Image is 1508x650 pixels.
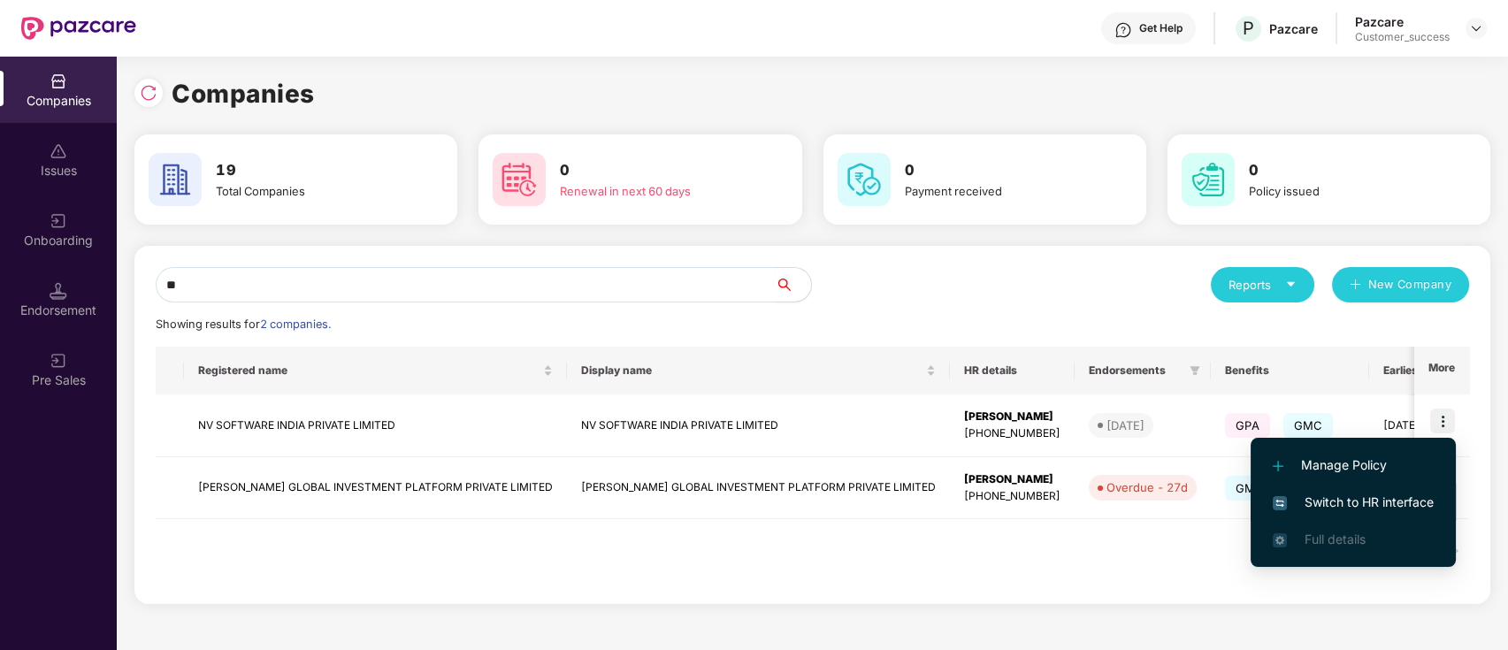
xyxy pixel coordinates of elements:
[1211,347,1369,394] th: Benefits
[493,153,546,206] img: svg+xml;base64,PHN2ZyB4bWxucz0iaHR0cDovL3d3dy53My5vcmcvMjAwMC9zdmciIHdpZHRoPSI2MCIgaGVpZ2h0PSI2MC...
[1273,496,1287,510] img: svg+xml;base64,PHN2ZyB4bWxucz0iaHR0cDovL3d3dy53My5vcmcvMjAwMC9zdmciIHdpZHRoPSIxNiIgaGVpZ2h0PSIxNi...
[1273,455,1434,475] span: Manage Policy
[1269,20,1318,37] div: Pazcare
[184,347,567,394] th: Registered name
[560,182,752,200] div: Renewal in next 60 days
[905,159,1097,182] h3: 0
[1139,21,1183,35] div: Get Help
[567,347,950,394] th: Display name
[1249,182,1441,200] div: Policy issued
[1273,461,1283,471] img: svg+xml;base64,PHN2ZyB4bWxucz0iaHR0cDovL3d3dy53My5vcmcvMjAwMC9zdmciIHdpZHRoPSIxMi4yMDEiIGhlaWdodD...
[1305,531,1366,547] span: Full details
[184,394,567,457] td: NV SOFTWARE INDIA PRIVATE LIMITED
[905,182,1097,200] div: Payment received
[1368,276,1452,294] span: New Company
[567,457,950,520] td: [PERSON_NAME] GLOBAL INVESTMENT PLATFORM PRIVATE LIMITED
[1106,417,1144,434] div: [DATE]
[1106,478,1188,496] div: Overdue - 27d
[1285,279,1297,290] span: caret-down
[1355,30,1450,44] div: Customer_success
[50,142,67,160] img: svg+xml;base64,PHN2ZyBpZD0iSXNzdWVzX2Rpc2FibGVkIiB4bWxucz0iaHR0cDovL3d3dy53My5vcmcvMjAwMC9zdmciIH...
[216,159,408,182] h3: 19
[775,278,811,292] span: search
[950,347,1075,394] th: HR details
[1190,365,1200,376] span: filter
[260,317,331,331] span: 2 companies.
[1369,347,1483,394] th: Earliest Renewal
[172,74,315,113] h1: Companies
[1332,267,1469,302] button: plusNew Company
[1114,21,1132,39] img: svg+xml;base64,PHN2ZyBpZD0iSGVscC0zMngzMiIgeG1sbnM9Imh0dHA6Ly93d3cudzMub3JnLzIwMDAvc3ZnIiB3aWR0aD...
[1225,476,1275,501] span: GMC
[567,394,950,457] td: NV SOFTWARE INDIA PRIVATE LIMITED
[1186,360,1204,381] span: filter
[964,409,1060,425] div: [PERSON_NAME]
[964,471,1060,488] div: [PERSON_NAME]
[216,182,408,200] div: Total Companies
[1089,363,1183,378] span: Endorsements
[838,153,891,206] img: svg+xml;base64,PHN2ZyB4bWxucz0iaHR0cDovL3d3dy53My5vcmcvMjAwMC9zdmciIHdpZHRoPSI2MCIgaGVpZ2h0PSI2MC...
[1430,409,1455,433] img: icon
[1369,394,1483,457] td: [DATE]
[1283,413,1334,438] span: GMC
[1243,18,1254,39] span: P
[1355,13,1450,30] div: Pazcare
[50,282,67,300] img: svg+xml;base64,PHN2ZyB3aWR0aD0iMTQuNSIgaGVpZ2h0PSIxNC41IiB2aWV3Qm94PSIwIDAgMTYgMTYiIGZpbGw9Im5vbm...
[560,159,752,182] h3: 0
[1273,493,1434,512] span: Switch to HR interface
[198,363,540,378] span: Registered name
[50,73,67,90] img: svg+xml;base64,PHN2ZyBpZD0iQ29tcGFuaWVzIiB4bWxucz0iaHR0cDovL3d3dy53My5vcmcvMjAwMC9zdmciIHdpZHRoPS...
[775,267,812,302] button: search
[1469,21,1483,35] img: svg+xml;base64,PHN2ZyBpZD0iRHJvcGRvd24tMzJ4MzIiIHhtbG5zPSJodHRwOi8vd3d3LnczLm9yZy8yMDAwL3N2ZyIgd2...
[1182,153,1235,206] img: svg+xml;base64,PHN2ZyB4bWxucz0iaHR0cDovL3d3dy53My5vcmcvMjAwMC9zdmciIHdpZHRoPSI2MCIgaGVpZ2h0PSI2MC...
[1414,347,1469,394] th: More
[50,212,67,230] img: svg+xml;base64,PHN2ZyB3aWR0aD0iMjAiIGhlaWdodD0iMjAiIHZpZXdCb3g9IjAgMCAyMCAyMCIgZmlsbD0ibm9uZSIgeG...
[1225,413,1270,438] span: GPA
[964,425,1060,442] div: [PHONE_NUMBER]
[1249,159,1441,182] h3: 0
[581,363,922,378] span: Display name
[964,488,1060,505] div: [PHONE_NUMBER]
[50,352,67,370] img: svg+xml;base64,PHN2ZyB3aWR0aD0iMjAiIGhlaWdodD0iMjAiIHZpZXdCb3g9IjAgMCAyMCAyMCIgZmlsbD0ibm9uZSIgeG...
[140,84,157,102] img: svg+xml;base64,PHN2ZyBpZD0iUmVsb2FkLTMyeDMyIiB4bWxucz0iaHR0cDovL3d3dy53My5vcmcvMjAwMC9zdmciIHdpZH...
[149,153,202,206] img: svg+xml;base64,PHN2ZyB4bWxucz0iaHR0cDovL3d3dy53My5vcmcvMjAwMC9zdmciIHdpZHRoPSI2MCIgaGVpZ2h0PSI2MC...
[1350,279,1361,293] span: plus
[21,17,136,40] img: New Pazcare Logo
[156,317,331,331] span: Showing results for
[184,457,567,520] td: [PERSON_NAME] GLOBAL INVESTMENT PLATFORM PRIVATE LIMITED
[1229,276,1297,294] div: Reports
[1273,533,1287,547] img: svg+xml;base64,PHN2ZyB4bWxucz0iaHR0cDovL3d3dy53My5vcmcvMjAwMC9zdmciIHdpZHRoPSIxNi4zNjMiIGhlaWdodD...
